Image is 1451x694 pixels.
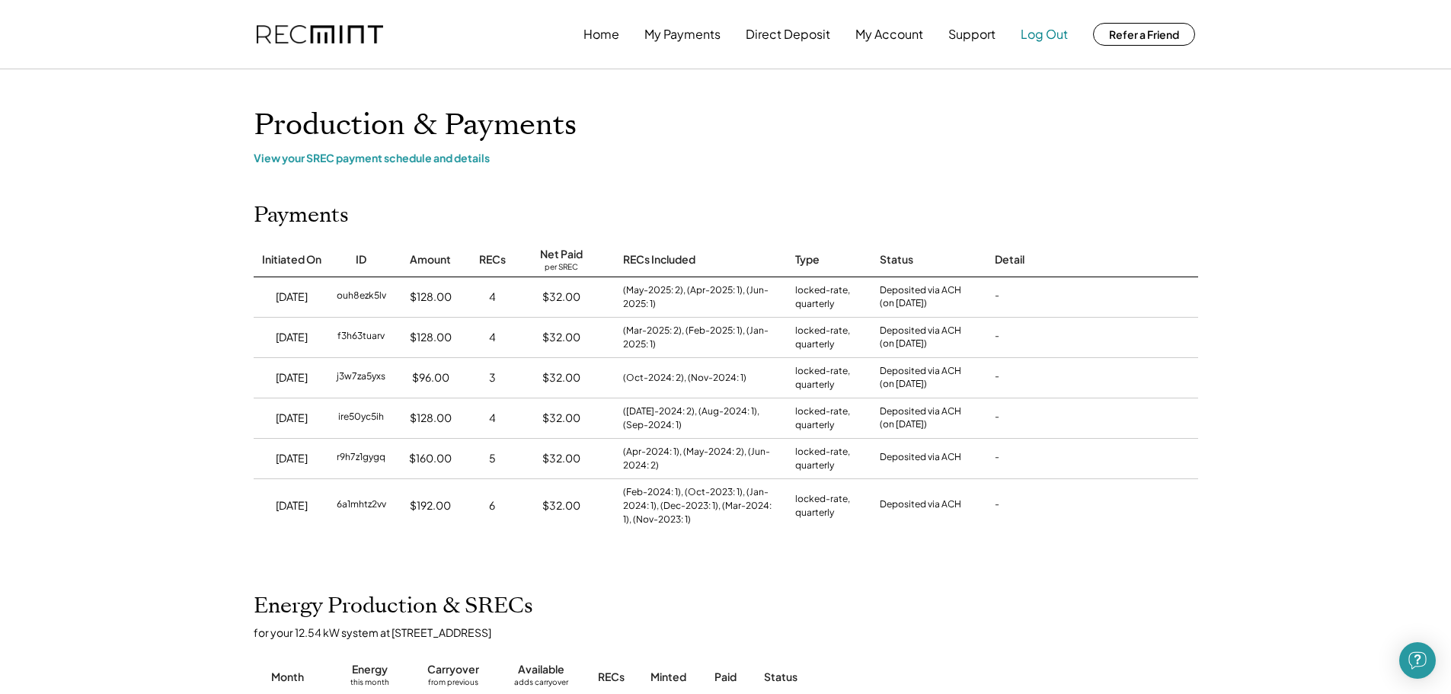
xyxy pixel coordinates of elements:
div: - [995,370,999,385]
div: [DATE] [276,289,308,305]
div: for your 12.54 kW system at [STREET_ADDRESS] [254,625,1213,639]
div: $32.00 [542,289,580,305]
div: locked-rate, quarterly [795,445,865,472]
h2: Energy Production & SRECs [254,593,533,619]
div: adds carryover [514,677,568,692]
div: r9h7z1gygq [337,451,385,466]
div: Amount [410,252,451,267]
div: Status [880,252,913,267]
button: Refer a Friend [1093,23,1195,46]
div: (May-2025: 2), (Apr-2025: 1), (Jun-2025: 1) [623,283,780,311]
div: - [995,330,999,345]
h2: Payments [254,203,349,229]
div: $128.00 [410,330,452,345]
div: $32.00 [542,498,580,513]
div: [DATE] [276,451,308,466]
div: $128.00 [410,289,452,305]
div: - [995,411,999,426]
div: Deposited via ACH (on [DATE]) [880,405,961,431]
div: ire50yc5ih [338,411,384,426]
div: [DATE] [276,330,308,345]
div: Deposited via ACH (on [DATE]) [880,284,961,310]
div: Type [795,252,820,267]
div: (Oct-2024: 2), (Nov-2024: 1) [623,371,746,385]
button: Support [948,19,996,50]
div: Deposited via ACH (on [DATE]) [880,365,961,391]
div: Detail [995,252,1024,267]
div: [DATE] [276,498,308,513]
div: 6 [489,498,495,513]
div: Open Intercom Messenger [1399,642,1436,679]
div: RECs Included [623,252,695,267]
div: Status [764,670,1023,685]
div: $32.00 [542,370,580,385]
div: [DATE] [276,411,308,426]
div: Deposited via ACH [880,451,961,466]
div: (Mar-2025: 2), (Feb-2025: 1), (Jan-2025: 1) [623,324,780,351]
div: (Apr-2024: 1), (May-2024: 2), (Jun-2024: 2) [623,445,780,472]
div: 4 [489,411,496,426]
div: locked-rate, quarterly [795,324,865,351]
div: f3h63tuarv [337,330,385,345]
div: Net Paid [540,247,583,262]
div: locked-rate, quarterly [795,364,865,392]
button: My Payments [644,19,721,50]
div: locked-rate, quarterly [795,405,865,432]
div: $32.00 [542,451,580,466]
div: [DATE] [276,370,308,385]
div: locked-rate, quarterly [795,283,865,311]
div: $32.00 [542,330,580,345]
div: per SREC [545,262,578,273]
h1: Production & Payments [254,107,1198,143]
div: Paid [714,670,737,685]
div: 5 [489,451,496,466]
div: - [995,451,999,466]
div: $192.00 [410,498,451,513]
img: recmint-logotype%403x.png [257,25,383,44]
button: Direct Deposit [746,19,830,50]
div: $128.00 [410,411,452,426]
div: 6a1mhtz2vv [337,498,386,513]
div: - [995,498,999,513]
div: ([DATE]-2024: 2), (Aug-2024: 1), (Sep-2024: 1) [623,405,780,432]
div: 4 [489,289,496,305]
div: RECs [598,670,625,685]
div: 3 [489,370,496,385]
div: - [995,289,999,305]
div: ID [356,252,366,267]
div: this month [350,677,389,692]
div: j3w7za5yxs [337,370,385,385]
div: Initiated On [262,252,321,267]
div: Minted [650,670,686,685]
div: Deposited via ACH (on [DATE]) [880,325,961,350]
div: Deposited via ACH [880,498,961,513]
div: 4 [489,330,496,345]
div: Available [518,662,564,677]
div: Carryover [427,662,479,677]
div: $32.00 [542,411,580,426]
div: $96.00 [412,370,449,385]
div: RECs [479,252,506,267]
div: locked-rate, quarterly [795,492,865,520]
div: Energy [352,662,388,677]
button: My Account [855,19,923,50]
div: (Feb-2024: 1), (Oct-2023: 1), (Jan-2024: 1), (Dec-2023: 1), (Mar-2024: 1), (Nov-2023: 1) [623,485,780,526]
div: Month [271,670,304,685]
div: from previous [428,677,478,692]
div: View your SREC payment schedule and details [254,151,1198,165]
button: Home [583,19,619,50]
div: $160.00 [409,451,452,466]
div: ouh8ezk5lv [337,289,386,305]
button: Log Out [1021,19,1068,50]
